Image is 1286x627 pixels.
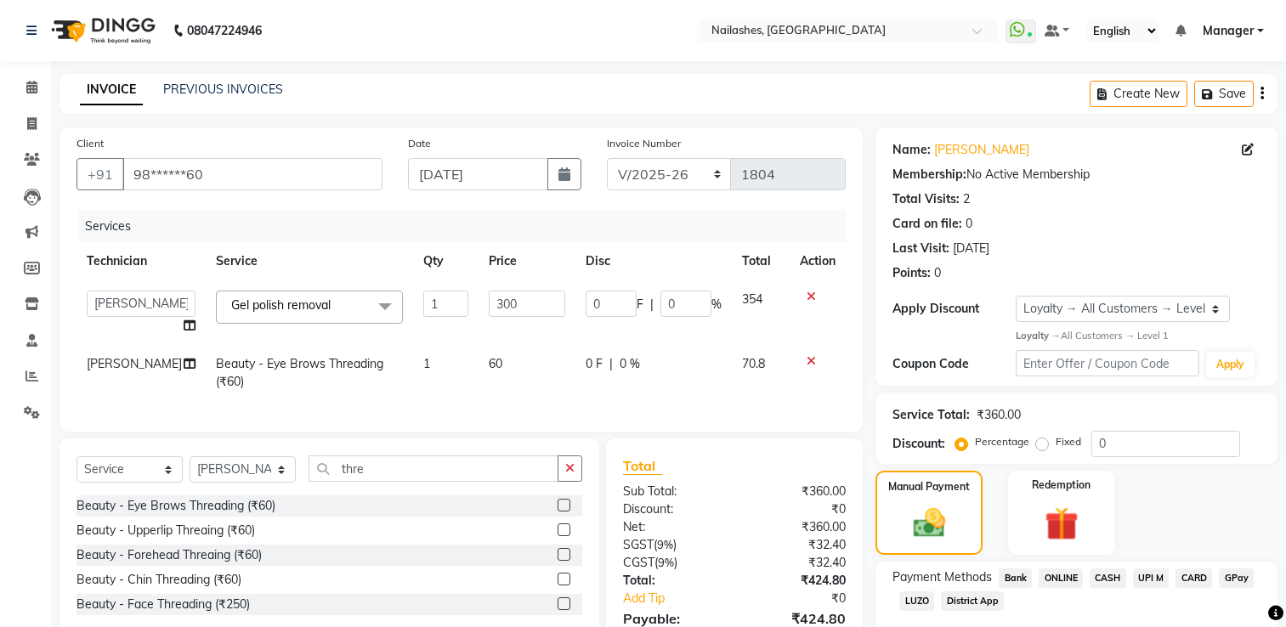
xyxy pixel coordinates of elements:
span: 9% [657,538,673,551]
strong: Loyalty → [1016,330,1061,342]
a: x [331,297,338,313]
div: Sub Total: [610,483,734,500]
th: Total [732,242,790,280]
img: _gift.svg [1034,503,1089,545]
th: Price [479,242,575,280]
th: Technician [76,242,206,280]
button: Apply [1206,352,1255,377]
div: Services [78,211,858,242]
input: Enter Offer / Coupon Code [1016,350,1199,376]
div: Net: [610,518,734,536]
div: Apply Discount [892,300,1015,318]
b: 08047224946 [187,7,262,54]
div: ₹424.80 [734,572,858,590]
span: CGST [623,555,654,570]
div: Coupon Code [892,355,1015,373]
div: Discount: [892,435,945,453]
span: Manager [1203,22,1254,40]
span: Total [623,457,662,475]
span: District App [941,591,1004,611]
label: Manual Payment [888,479,970,494]
span: 1 [423,356,430,371]
span: CARD [1176,568,1212,588]
span: | [650,296,654,313]
div: ₹32.40 [734,554,858,572]
span: 0 F [586,355,603,373]
div: Discount: [610,500,734,518]
span: 70.8 [742,356,765,371]
label: Fixed [1056,434,1081,449]
span: [PERSON_NAME] [87,356,182,371]
a: Add Tip [610,590,755,607]
div: ₹360.00 [734,518,858,536]
th: Qty [413,242,479,280]
div: No Active Membership [892,166,1261,184]
span: % [711,296,722,313]
div: ₹360.00 [734,483,858,500]
input: Search or Scan [309,455,558,482]
div: Total Visits: [892,190,960,208]
span: UPI M [1133,568,1170,588]
div: Membership: [892,166,966,184]
img: _cash.svg [904,505,955,541]
img: logo [43,7,160,54]
div: Beauty - Face Threading (₹250) [76,596,250,613]
span: | [609,355,613,373]
div: Name: [892,141,931,159]
div: 0 [934,264,941,282]
span: ONLINE [1039,568,1083,588]
span: Gel polish removal [231,297,331,313]
div: Beauty - Forehead Threaing (₹60) [76,546,262,564]
div: 2 [963,190,970,208]
span: 0 % [620,355,640,373]
div: ₹0 [756,590,859,607]
span: Beauty - Eye Brows Threading (₹60) [216,356,383,389]
button: Save [1194,81,1254,107]
span: GPay [1219,568,1254,588]
button: Create New [1090,81,1187,107]
span: Payment Methods [892,568,992,586]
th: Action [790,242,846,280]
span: SGST [623,537,654,552]
div: ₹360.00 [977,406,1021,424]
th: Service [206,242,413,280]
div: Beauty - Upperlip Threaing (₹60) [76,522,255,539]
div: All Customers → Level 1 [1016,329,1261,343]
label: Percentage [975,434,1029,449]
div: Service Total: [892,406,970,424]
div: Total: [610,572,734,590]
a: [PERSON_NAME] [934,141,1029,159]
div: Points: [892,264,931,282]
th: Disc [575,242,732,280]
span: CASH [1090,568,1126,588]
span: 60 [489,356,502,371]
label: Redemption [1032,477,1091,493]
div: 0 [966,215,972,233]
a: INVOICE [80,75,143,105]
span: 9% [658,556,674,569]
input: Search by Name/Mobile/Email/Code [122,158,382,190]
span: LUZO [899,591,934,611]
div: ( ) [610,536,734,554]
div: [DATE] [953,240,989,257]
button: +91 [76,158,124,190]
div: Beauty - Chin Threading (₹60) [76,571,241,589]
div: ₹32.40 [734,536,858,554]
span: F [637,296,643,313]
span: Bank [999,568,1032,588]
a: PREVIOUS INVOICES [163,82,283,97]
span: 354 [742,291,762,307]
div: Last Visit: [892,240,949,257]
label: Invoice Number [607,136,681,151]
div: Beauty - Eye Brows Threading (₹60) [76,497,275,515]
div: Card on file: [892,215,962,233]
div: ( ) [610,554,734,572]
label: Date [408,136,431,151]
label: Client [76,136,104,151]
div: ₹0 [734,500,858,518]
